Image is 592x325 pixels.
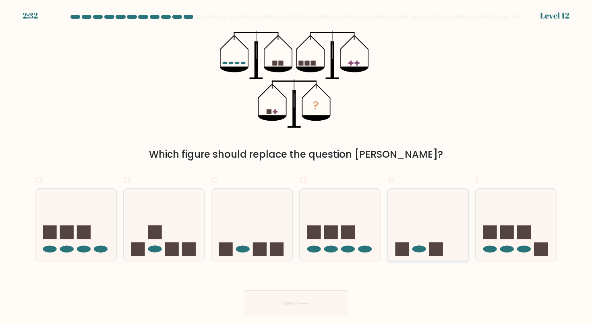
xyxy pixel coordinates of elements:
[23,10,38,22] div: 2:32
[313,97,319,113] tspan: ?
[211,172,220,187] span: c.
[299,172,309,187] span: d.
[40,147,552,162] div: Which figure should replace the question [PERSON_NAME]?
[540,10,569,22] div: Level 12
[387,172,396,187] span: e.
[35,172,45,187] span: a.
[475,172,481,187] span: f.
[244,290,348,316] button: Next
[123,172,133,187] span: b.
